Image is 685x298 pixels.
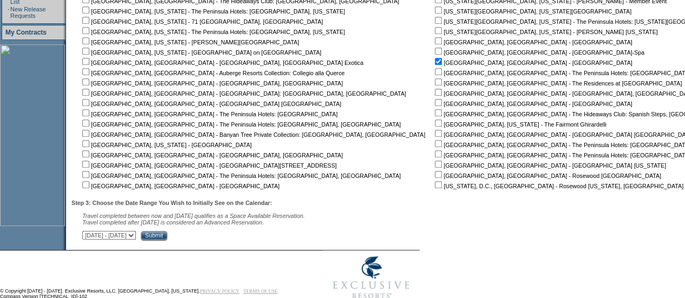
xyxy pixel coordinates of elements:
nobr: [GEOGRAPHIC_DATA], [US_STATE] - The Fairmont Ghirardelli [433,121,606,128]
nobr: [GEOGRAPHIC_DATA], [US_STATE] - The Peninsula Hotels: [GEOGRAPHIC_DATA], [US_STATE] [80,8,345,15]
a: PRIVACY POLICY [200,288,239,294]
nobr: [GEOGRAPHIC_DATA], [GEOGRAPHIC_DATA] - The Peninsula Hotels: [GEOGRAPHIC_DATA] [80,111,337,117]
nobr: [GEOGRAPHIC_DATA], [GEOGRAPHIC_DATA] - The Peninsula Hotels: [GEOGRAPHIC_DATA], [GEOGRAPHIC_DATA] [80,173,401,179]
b: Step 3: Choose the Date Range You Wish to Initially See on the Calendar: [71,200,272,206]
nobr: [US_STATE][GEOGRAPHIC_DATA], [US_STATE][GEOGRAPHIC_DATA] [433,8,631,15]
nobr: [GEOGRAPHIC_DATA], [GEOGRAPHIC_DATA] - [GEOGRAPHIC_DATA] [GEOGRAPHIC_DATA] [80,101,341,107]
nobr: [GEOGRAPHIC_DATA], [GEOGRAPHIC_DATA] - [GEOGRAPHIC_DATA] [433,59,632,66]
nobr: [GEOGRAPHIC_DATA], [US_STATE] - [GEOGRAPHIC_DATA] on [GEOGRAPHIC_DATA] [80,49,321,56]
nobr: [GEOGRAPHIC_DATA], [GEOGRAPHIC_DATA] - The Residences at [GEOGRAPHIC_DATA] [433,80,682,87]
nobr: [GEOGRAPHIC_DATA], [GEOGRAPHIC_DATA] - [GEOGRAPHIC_DATA] [433,101,632,107]
nobr: [GEOGRAPHIC_DATA], [US_STATE] - [PERSON_NAME][GEOGRAPHIC_DATA] [80,39,299,45]
nobr: [GEOGRAPHIC_DATA], [GEOGRAPHIC_DATA] - [GEOGRAPHIC_DATA], [GEOGRAPHIC_DATA] [80,80,343,87]
nobr: [GEOGRAPHIC_DATA], [GEOGRAPHIC_DATA] - [GEOGRAPHIC_DATA], [GEOGRAPHIC_DATA] Exotica [80,59,363,66]
a: New Release Requests [10,6,45,19]
a: TERMS OF USE [244,288,278,294]
nobr: [US_STATE], D.C., [GEOGRAPHIC_DATA] - Rosewood [US_STATE], [GEOGRAPHIC_DATA] [433,183,683,189]
td: · [8,6,9,19]
nobr: [GEOGRAPHIC_DATA], [GEOGRAPHIC_DATA] - [GEOGRAPHIC_DATA] [80,183,279,189]
nobr: [GEOGRAPHIC_DATA], [GEOGRAPHIC_DATA] - Auberge Resorts Collection: Collegio alla Querce [80,70,344,76]
span: Travel completed between now and [DATE] qualifies as a Space Available Reservation. [82,213,305,219]
nobr: [GEOGRAPHIC_DATA], [GEOGRAPHIC_DATA] - The Peninsula Hotels: [GEOGRAPHIC_DATA], [GEOGRAPHIC_DATA] [80,121,401,128]
nobr: [GEOGRAPHIC_DATA], [GEOGRAPHIC_DATA] - [GEOGRAPHIC_DATA] [US_STATE] [433,162,666,169]
nobr: [GEOGRAPHIC_DATA], [GEOGRAPHIC_DATA] - [GEOGRAPHIC_DATA] [433,39,632,45]
nobr: [GEOGRAPHIC_DATA], [GEOGRAPHIC_DATA] - [GEOGRAPHIC_DATA][STREET_ADDRESS] [80,162,337,169]
nobr: [GEOGRAPHIC_DATA], [US_STATE] - The Peninsula Hotels: [GEOGRAPHIC_DATA], [US_STATE] [80,29,345,35]
nobr: [GEOGRAPHIC_DATA], [GEOGRAPHIC_DATA] - [GEOGRAPHIC_DATA]: [GEOGRAPHIC_DATA], [GEOGRAPHIC_DATA] [80,90,406,97]
nobr: [GEOGRAPHIC_DATA], [US_STATE] - 71 [GEOGRAPHIC_DATA], [GEOGRAPHIC_DATA] [80,18,323,25]
nobr: [GEOGRAPHIC_DATA], [GEOGRAPHIC_DATA] - [GEOGRAPHIC_DATA], [GEOGRAPHIC_DATA] [80,152,343,158]
nobr: [GEOGRAPHIC_DATA], [GEOGRAPHIC_DATA] - Rosewood [GEOGRAPHIC_DATA] [433,173,661,179]
input: Submit [141,231,167,241]
nobr: [GEOGRAPHIC_DATA], [US_STATE] - [GEOGRAPHIC_DATA] [80,142,252,148]
nobr: [GEOGRAPHIC_DATA], [GEOGRAPHIC_DATA] - [GEOGRAPHIC_DATA]-Spa [433,49,644,56]
nobr: Travel completed after [DATE] is considered an Advanced Reservation. [82,219,264,226]
a: My Contracts [5,29,47,36]
nobr: [US_STATE][GEOGRAPHIC_DATA], [US_STATE] - [PERSON_NAME] [US_STATE] [433,29,657,35]
nobr: [GEOGRAPHIC_DATA], [GEOGRAPHIC_DATA] - Banyan Tree Private Collection: [GEOGRAPHIC_DATA], [GEOGRA... [80,131,425,138]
